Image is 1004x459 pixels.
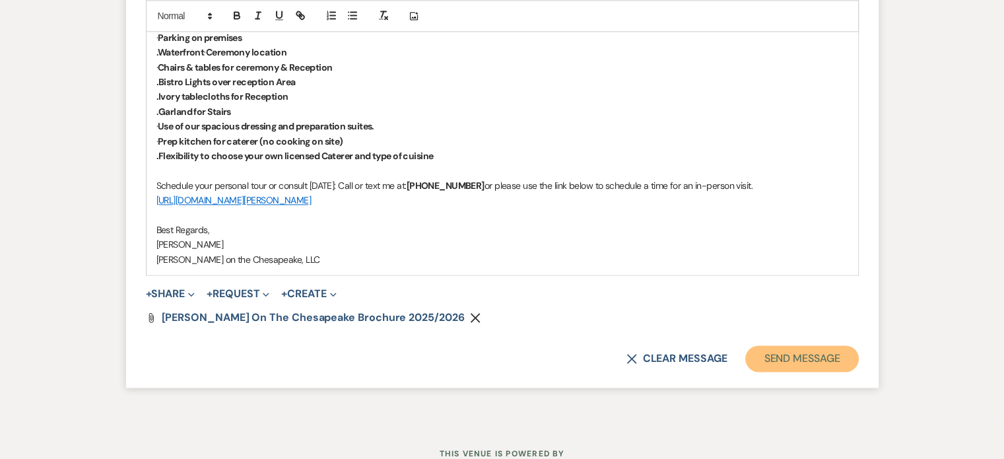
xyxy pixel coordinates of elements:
[162,312,465,323] a: [PERSON_NAME] on the Chesapeake Brochure 2025/2026
[207,289,213,299] span: +
[158,120,374,132] strong: Use of our spacious dressing and preparation suites.
[146,289,152,299] span: +
[162,310,465,324] span: [PERSON_NAME] on the Chesapeake Brochure 2025/2026
[156,134,848,149] p: ·
[146,289,195,299] button: Share
[156,178,848,193] p: Schedule your personal tour or consult [DATE]: Call or text me at: or please use the link below t...
[156,119,848,133] p: ·
[156,46,205,58] strong: .Waterfront
[281,289,287,299] span: +
[626,353,727,364] button: Clear message
[156,194,312,206] a: [URL][DOMAIN_NAME][PERSON_NAME]
[156,45,848,59] p: ·
[206,46,286,58] strong: Ceremony location
[156,237,848,252] p: [PERSON_NAME]
[745,345,858,372] button: Send Message
[281,289,336,299] button: Create
[156,252,848,267] p: [PERSON_NAME] on the Chesapeake, LLC
[156,60,848,75] p: ·
[158,61,333,73] strong: Chairs & tables for ceremony & Reception
[156,30,848,45] p: ·
[156,76,296,88] strong: .Bistro Lights over reception Area
[156,223,848,237] p: Best Regards,
[407,180,485,192] strong: [PHONE_NUMBER]
[156,90,288,102] strong: .Ivory tablecloths for Reception
[156,106,231,118] strong: .Garland for Stairs
[207,289,269,299] button: Request
[158,135,343,147] strong: Prep kitchen for caterer (no cooking on site)
[158,32,242,44] strong: Parking on premises
[156,150,434,162] strong: .Flexibility to choose your own licensed Caterer and type of cuisine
